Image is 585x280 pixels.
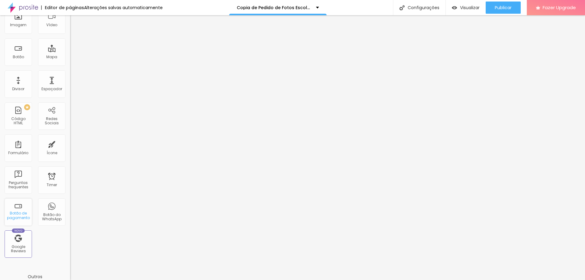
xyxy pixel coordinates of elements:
[399,5,405,10] img: Icone
[12,87,24,91] div: Divisor
[47,183,57,187] div: Timer
[46,55,57,59] div: Mapa
[41,5,84,10] div: Editor de páginas
[47,151,57,155] div: Ícone
[495,5,512,10] span: Publicar
[46,23,57,27] div: Vídeo
[6,117,30,126] div: Código HTML
[8,151,28,155] div: Formulário
[452,5,457,10] img: view-1.svg
[6,245,30,253] div: Google Reviews
[446,2,486,14] button: Visualizar
[13,55,24,59] div: Botão
[40,117,64,126] div: Redes Sociais
[6,211,30,220] div: Botão de pagamento
[84,5,163,10] div: Alterações salvas automaticamente
[40,213,64,222] div: Botão do WhatsApp
[41,87,62,91] div: Espaçador
[10,23,27,27] div: Imagem
[70,15,585,280] iframe: Editor
[460,5,480,10] span: Visualizar
[12,229,25,233] div: Novo
[486,2,521,14] button: Publicar
[543,5,576,10] span: Fazer Upgrade
[6,181,30,190] div: Perguntas frequentes
[237,5,311,10] p: Copia de Pedido de Fotos Escolares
